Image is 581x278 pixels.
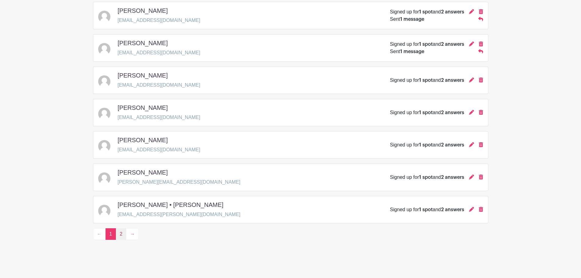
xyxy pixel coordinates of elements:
span: 1 spot [419,42,433,47]
span: 1 message [400,49,424,54]
span: 2 answers [441,78,464,83]
span: 1 [106,228,116,240]
span: 1 spot [419,175,433,180]
p: [EMAIL_ADDRESS][DOMAIN_NAME] [118,17,200,24]
img: default-ce2991bfa6775e67f084385cd625a349d9dcbb7a52a09fb2fda1e96e2d18dcdb.png [98,205,110,217]
span: 1 spot [419,9,433,14]
span: 2 answers [441,175,464,180]
p: [EMAIL_ADDRESS][PERSON_NAME][DOMAIN_NAME] [118,211,241,218]
span: 2 answers [441,143,464,147]
img: default-ce2991bfa6775e67f084385cd625a349d9dcbb7a52a09fb2fda1e96e2d18dcdb.png [98,75,110,88]
div: Signed up for and [390,41,464,48]
div: Signed up for and [390,206,464,213]
h5: [PERSON_NAME] [118,169,168,176]
a: 2 [116,228,126,240]
p: [EMAIL_ADDRESS][DOMAIN_NAME] [118,146,200,153]
span: 2 answers [441,42,464,47]
img: default-ce2991bfa6775e67f084385cd625a349d9dcbb7a52a09fb2fda1e96e2d18dcdb.png [98,172,110,185]
span: 2 answers [441,110,464,115]
div: Sent [390,16,424,23]
img: default-ce2991bfa6775e67f084385cd625a349d9dcbb7a52a09fb2fda1e96e2d18dcdb.png [98,108,110,120]
a: → [126,228,139,240]
h5: [PERSON_NAME] • [PERSON_NAME] [118,201,224,208]
p: [EMAIL_ADDRESS][DOMAIN_NAME] [118,81,200,89]
div: Signed up for and [390,174,464,181]
h5: [PERSON_NAME] [118,39,168,47]
div: Signed up for and [390,77,464,84]
span: 2 answers [441,207,464,212]
span: 1 spot [419,143,433,147]
h5: [PERSON_NAME] [118,7,168,14]
div: Signed up for and [390,8,464,16]
img: default-ce2991bfa6775e67f084385cd625a349d9dcbb7a52a09fb2fda1e96e2d18dcdb.png [98,11,110,23]
img: default-ce2991bfa6775e67f084385cd625a349d9dcbb7a52a09fb2fda1e96e2d18dcdb.png [98,140,110,152]
h5: [PERSON_NAME] [118,136,168,144]
p: [PERSON_NAME][EMAIL_ADDRESS][DOMAIN_NAME] [118,179,241,186]
div: Signed up for and [390,141,464,149]
h5: [PERSON_NAME] [118,104,168,111]
h5: [PERSON_NAME] [118,72,168,79]
img: default-ce2991bfa6775e67f084385cd625a349d9dcbb7a52a09fb2fda1e96e2d18dcdb.png [98,43,110,55]
span: 1 spot [419,78,433,83]
span: 2 answers [441,9,464,14]
span: 1 spot [419,207,433,212]
div: Sent [390,48,424,55]
span: 1 message [400,17,424,22]
p: [EMAIL_ADDRESS][DOMAIN_NAME] [118,114,200,121]
p: [EMAIL_ADDRESS][DOMAIN_NAME] [118,49,200,56]
div: Signed up for and [390,109,464,116]
span: 1 spot [419,110,433,115]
